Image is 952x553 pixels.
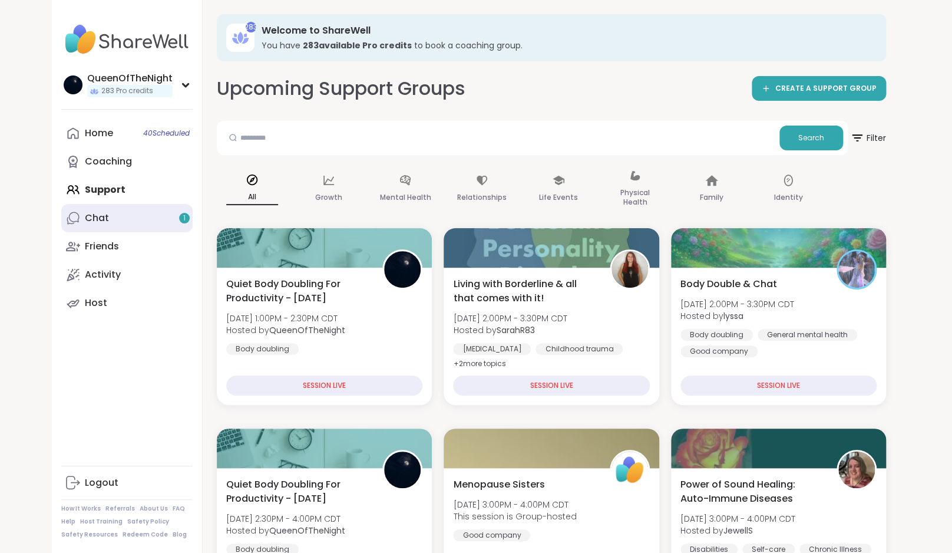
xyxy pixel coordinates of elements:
[453,499,576,511] span: [DATE] 3:00PM - 4:00PM CDT
[61,261,193,289] a: Activity
[61,531,118,539] a: Safety Resources
[127,518,169,526] a: Safety Policy
[700,190,723,205] p: Family
[535,343,623,355] div: Childhood trauma
[85,268,121,281] div: Activity
[609,186,661,209] p: Physical Health
[262,24,870,37] h3: Welcome to ShareWell
[61,119,193,147] a: Home40Scheduled
[140,505,168,513] a: About Us
[384,251,421,288] img: QueenOfTheNight
[269,324,345,336] b: QueenOfTheNight
[262,39,870,51] h3: You have to book a coaching group.
[226,513,345,525] span: [DATE] 2:30PM - 4:00PM CDT
[246,22,256,32] div: 283
[61,19,193,60] img: ShareWell Nav Logo
[303,39,412,51] b: 283 available Pro credit s
[680,525,795,536] span: Hosted by
[779,126,843,150] button: Search
[680,298,794,310] span: [DATE] 2:00PM - 3:30PM CDT
[85,297,107,310] div: Host
[453,312,567,324] span: [DATE] 2:00PM - 3:30PM CDT
[61,232,193,261] a: Friends
[87,72,173,85] div: QueenOfTheNight
[680,345,758,357] div: Good company
[453,529,530,541] div: Good company
[183,213,186,223] span: 1
[61,289,193,317] a: Host
[774,190,803,205] p: Identity
[143,129,190,138] span: 40 Scheduled
[61,147,193,176] a: Coaching
[61,469,193,497] a: Logout
[226,525,345,536] span: Hosted by
[723,310,743,322] b: lyssa
[453,478,544,492] span: Menopause Sisters
[680,376,877,396] div: SESSION LIVE
[226,324,345,336] span: Hosted by
[217,75,465,102] h2: Upcoming Support Groups
[226,190,278,205] p: All
[269,525,345,536] b: QueenOfTheNight
[453,277,596,305] span: Living with Borderline & all that comes with it!
[680,513,795,525] span: [DATE] 3:00PM - 4:00PM CDT
[123,531,168,539] a: Redeem Code
[453,343,531,355] div: [MEDICAL_DATA]
[173,505,185,513] a: FAQ
[850,121,886,155] button: Filter
[226,343,299,355] div: Body doubling
[173,531,187,539] a: Blog
[496,324,534,336] b: SarahR83
[85,476,118,489] div: Logout
[758,329,857,341] div: General mental health
[680,310,794,322] span: Hosted by
[80,518,123,526] a: Host Training
[539,190,578,205] p: Life Events
[85,212,109,225] div: Chat
[723,525,753,536] b: JewellS
[798,133,824,143] span: Search
[680,478,824,506] span: Power of Sound Healing: Auto-Immune Diseases
[226,312,345,324] span: [DATE] 1:00PM - 2:30PM CDT
[105,505,135,513] a: Referrals
[226,478,369,506] span: Quiet Body Doubling For Productivity - [DATE]
[226,277,369,305] span: Quiet Body Doubling For Productivity - [DATE]
[61,518,75,526] a: Help
[85,240,119,253] div: Friends
[611,452,648,488] img: ShareWell
[775,84,877,94] span: CREATE A SUPPORT GROUP
[380,190,431,205] p: Mental Health
[226,376,422,396] div: SESSION LIVE
[101,86,153,96] span: 283 Pro credits
[680,277,777,291] span: Body Double & Chat
[752,76,886,101] a: CREATE A SUPPORT GROUP
[850,124,886,152] span: Filter
[61,505,101,513] a: How It Works
[838,452,875,488] img: JewellS
[611,251,648,288] img: SarahR83
[457,190,507,205] p: Relationships
[315,190,342,205] p: Growth
[453,376,649,396] div: SESSION LIVE
[384,452,421,488] img: QueenOfTheNight
[85,155,132,168] div: Coaching
[838,251,875,288] img: lyssa
[85,127,113,140] div: Home
[61,204,193,232] a: Chat1
[64,75,82,94] img: QueenOfTheNight
[453,511,576,522] span: This session is Group-hosted
[453,324,567,336] span: Hosted by
[680,329,753,341] div: Body doubling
